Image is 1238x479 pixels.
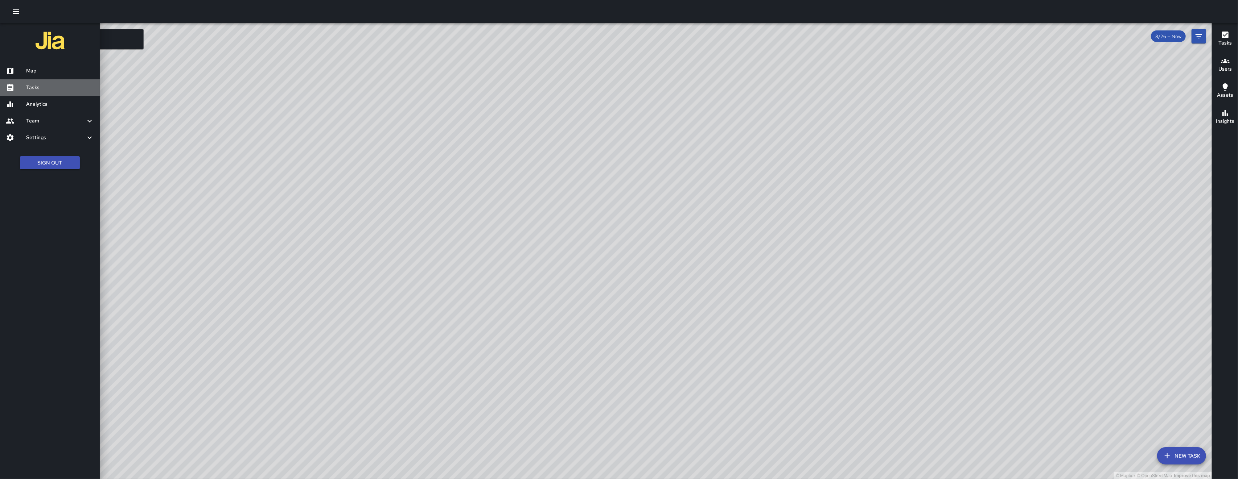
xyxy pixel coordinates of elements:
[1218,65,1232,73] h6: Users
[26,100,94,108] h6: Analytics
[36,26,65,55] img: jia-logo
[26,134,85,142] h6: Settings
[20,156,80,170] button: Sign Out
[1218,39,1232,47] h6: Tasks
[1217,91,1233,99] h6: Assets
[26,67,94,75] h6: Map
[26,117,85,125] h6: Team
[26,84,94,92] h6: Tasks
[1216,117,1234,125] h6: Insights
[1157,447,1206,465] button: New Task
